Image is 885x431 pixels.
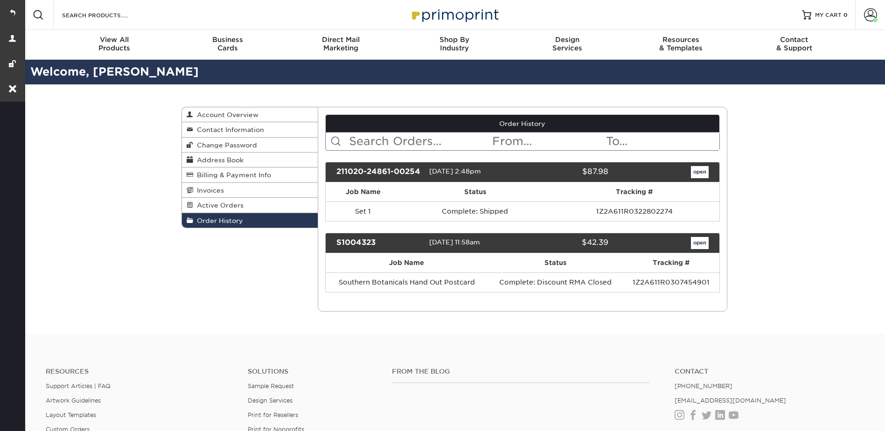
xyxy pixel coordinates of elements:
td: Complete: Discount RMA Closed [488,272,623,292]
a: Direct MailMarketing [284,30,397,60]
a: DesignServices [511,30,624,60]
input: To... [605,132,719,150]
div: Services [511,35,624,52]
a: Billing & Payment Info [182,167,318,182]
td: 1Z2A611R0307454901 [623,272,719,292]
th: Status [400,182,550,202]
a: Contact Information [182,122,318,137]
span: Design [511,35,624,44]
a: open [691,166,709,178]
a: Design Services [248,397,293,404]
th: Job Name [326,253,488,272]
span: Direct Mail [284,35,397,44]
img: Primoprint [408,5,501,25]
a: Contact& Support [738,30,851,60]
h4: Solutions [248,368,378,375]
span: Shop By [397,35,511,44]
td: Complete: Shipped [400,202,550,221]
div: S1004323 [329,237,429,249]
div: Cards [171,35,284,52]
div: Marketing [284,35,397,52]
th: Status [488,253,623,272]
span: View All [58,35,171,44]
a: [PHONE_NUMBER] [675,382,732,389]
td: Southern Botanicals Hand Out Postcard [326,272,488,292]
a: Invoices [182,183,318,198]
span: Order History [193,217,243,224]
span: Billing & Payment Info [193,171,271,179]
a: Contact [675,368,863,375]
span: Invoices [193,187,224,194]
a: Account Overview [182,107,318,122]
div: & Templates [624,35,738,52]
div: $42.39 [516,237,615,249]
div: 211020-24861-00254 [329,166,429,178]
h4: From the Blog [392,368,649,375]
div: & Support [738,35,851,52]
span: Business [171,35,284,44]
span: Contact Information [193,126,264,133]
span: MY CART [815,11,842,19]
span: 0 [843,12,848,18]
span: [DATE] 2:48pm [429,167,481,175]
a: Artwork Guidelines [46,397,101,404]
a: Active Orders [182,198,318,213]
a: Resources& Templates [624,30,738,60]
a: Order History [326,115,719,132]
input: From... [491,132,605,150]
span: Account Overview [193,111,258,118]
h4: Resources [46,368,234,375]
a: Layout Templates [46,411,96,418]
a: Sample Request [248,382,294,389]
a: Address Book [182,153,318,167]
a: Change Password [182,138,318,153]
a: [EMAIL_ADDRESS][DOMAIN_NAME] [675,397,786,404]
td: Set 1 [326,202,400,221]
a: BusinessCards [171,30,284,60]
span: Contact [738,35,851,44]
span: Active Orders [193,202,244,209]
a: Support Articles | FAQ [46,382,111,389]
a: Order History [182,213,318,228]
th: Job Name [326,182,400,202]
span: Change Password [193,141,257,149]
div: Industry [397,35,511,52]
span: Address Book [193,156,244,164]
td: 1Z2A611R0322802274 [550,202,719,221]
a: open [691,237,709,249]
span: [DATE] 11:58am [429,238,480,246]
span: Resources [624,35,738,44]
input: SEARCH PRODUCTS..... [61,9,152,21]
div: Products [58,35,171,52]
a: Shop ByIndustry [397,30,511,60]
input: Search Orders... [348,132,491,150]
a: View AllProducts [58,30,171,60]
th: Tracking # [623,253,719,272]
div: $87.98 [516,166,615,178]
th: Tracking # [550,182,719,202]
a: Print for Resellers [248,411,298,418]
h2: Welcome, [PERSON_NAME] [23,63,885,81]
